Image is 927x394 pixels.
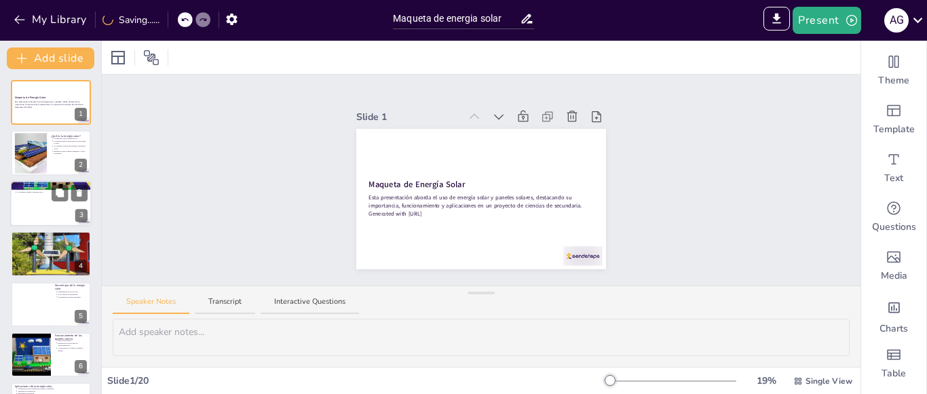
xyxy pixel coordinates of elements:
p: Reducción de costos de electricidad a largo plazo. [18,243,87,246]
span: Table [882,367,906,380]
div: 3 [75,209,88,222]
p: La energía puede convertirse en electricidad o calor. [54,139,87,144]
div: Add text boxes [861,144,926,193]
span: Text [884,172,903,185]
button: Add slide [7,47,94,69]
input: Insert title [393,9,520,28]
p: Beneficios para el medio ambiente y costos de energía. [54,149,87,154]
div: 4 [11,231,91,276]
p: Sistemas de calefacción. [18,390,87,393]
p: La energía solar proviene del sol. [54,137,87,140]
span: Charts [879,322,908,336]
div: Slide 1 / 20 [107,374,606,388]
p: Dos tipos principales de paneles solares. [17,185,88,188]
span: Template [873,123,915,136]
p: Disminuye las emisiones de gases de efecto invernadero. [18,241,87,243]
div: 6 [11,332,91,377]
div: 19 % [750,374,782,388]
span: Theme [878,74,909,87]
div: Slide 1 [356,110,459,124]
div: 1 [11,80,91,125]
p: Reduce la dependencia de combustibles fósiles. [18,239,87,241]
div: 5 [11,282,91,327]
p: Necesidad de espacio adecuado. [58,296,87,298]
p: Los paneles fotovoltaicos convierten luz solar en electricidad. [17,188,88,191]
div: Add ready made slides [861,95,926,144]
p: Desventajas de la energía solar [55,283,87,291]
button: My Library [10,9,92,31]
div: Add images, graphics, shapes or video [861,241,926,290]
button: Speaker Notes [113,296,189,315]
button: Duplicate Slide [52,184,68,201]
strong: Maqueta de Energía Solar [15,96,45,100]
div: Get real-time input from your audience [861,193,926,241]
p: Los paneles térmicos generan calor. [17,191,88,193]
button: Present [793,7,860,34]
p: Esta presentación aborda el uso de energía solar y paneles solares, destacando su importancia, fu... [368,194,593,210]
div: 6 [75,360,87,373]
div: A g [884,8,909,33]
p: Ventajas de la energía solar [15,233,87,237]
div: 3 [10,180,92,226]
div: Add a table [861,339,926,388]
p: Generated with [URL] [368,210,593,218]
div: 5 [75,310,87,323]
button: Interactive Questions [261,296,359,315]
p: Funcionamiento de los paneles solares [55,334,87,341]
button: Delete Slide [71,184,88,201]
span: Export to PowerPoint [763,7,790,34]
div: Layout [107,47,129,68]
div: Saving...... [102,13,159,27]
button: Transcript [195,296,255,315]
p: Dependencia de la luz solar. [58,290,87,293]
p: Los paneles solares aprovechan la radiación solar. [54,144,87,149]
p: Generated with [URL] [15,106,87,109]
button: A g [884,7,909,34]
div: 2 [11,130,91,175]
div: 1 [75,108,87,121]
p: Conversión de corriente continua a alterna. [58,347,87,352]
p: Energía renovable e inagotable. [18,236,87,239]
span: Media [881,269,907,283]
span: Position [143,50,159,66]
p: Esta presentación aborda el uso de energía solar y paneles solares, destacando su importancia, fu... [15,101,87,106]
p: Excitación de electrones en semiconductores. [58,342,87,347]
p: Aplicaciones de la energía solar [15,385,87,389]
p: Generación de electricidad en hogares y empresas. [18,388,87,391]
p: Costo inicial de instalación. [58,293,87,296]
p: ¿Qué es la energía solar? [51,134,87,138]
div: Change the overall theme [861,46,926,95]
div: Add charts and graphs [861,290,926,339]
span: Questions [872,220,916,234]
p: Efecto fotovoltaico. [58,339,87,342]
div: 4 [75,260,87,273]
div: 2 [75,159,87,172]
p: Tipos de paneles solares [14,182,88,186]
strong: Maqueta de Energía Solar [368,179,465,191]
span: Single View [806,375,852,387]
